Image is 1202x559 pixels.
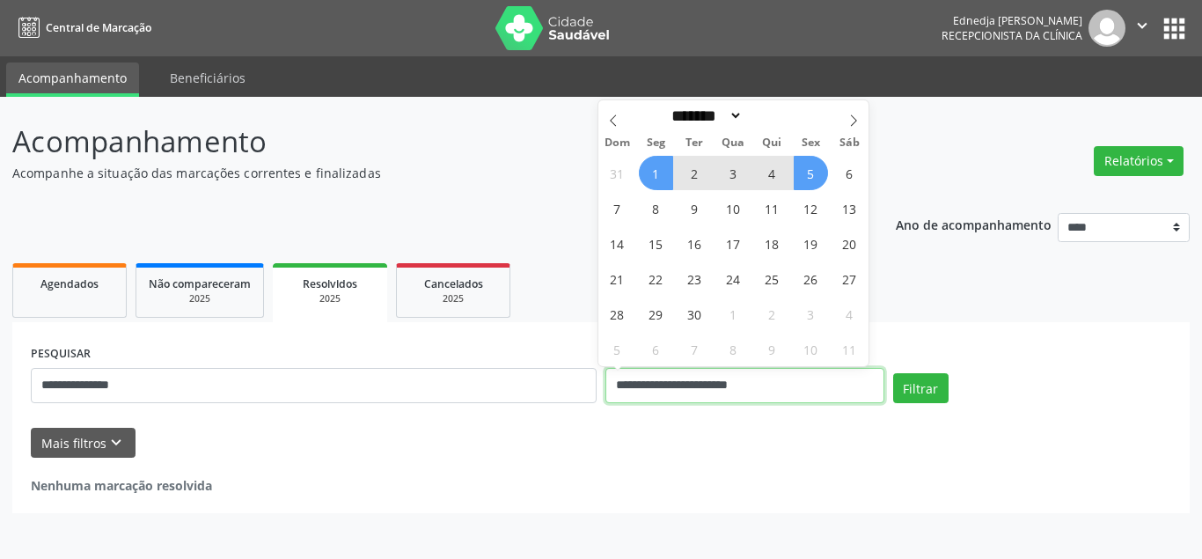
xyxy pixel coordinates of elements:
button:  [1125,10,1159,47]
strong: Nenhuma marcação resolvida [31,477,212,494]
span: Setembro 9, 2025 [678,191,712,225]
span: Outubro 2, 2025 [755,297,789,331]
span: Setembro 10, 2025 [716,191,751,225]
span: Setembro 15, 2025 [639,226,673,261]
span: Setembro 4, 2025 [755,156,789,190]
div: 2025 [409,292,497,305]
span: Outubro 3, 2025 [794,297,828,331]
span: Outubro 6, 2025 [639,332,673,366]
span: Setembro 28, 2025 [600,297,634,331]
span: Setembro 6, 2025 [832,156,867,190]
button: Filtrar [893,373,949,403]
a: Beneficiários [158,63,258,93]
i:  [1132,16,1152,35]
span: Setembro 11, 2025 [755,191,789,225]
span: Sáb [830,137,869,149]
span: Setembro 17, 2025 [716,226,751,261]
span: Setembro 7, 2025 [600,191,634,225]
a: Acompanhamento [6,63,139,97]
div: Ednedja [PERSON_NAME] [942,13,1082,28]
span: Outubro 7, 2025 [678,332,712,366]
span: Setembro 13, 2025 [832,191,867,225]
span: Setembro 30, 2025 [678,297,712,331]
button: apps [1159,13,1190,44]
span: Setembro 25, 2025 [755,261,789,296]
span: Setembro 1, 2025 [639,156,673,190]
span: Setembro 18, 2025 [755,226,789,261]
span: Outubro 9, 2025 [755,332,789,366]
p: Ano de acompanhamento [896,213,1052,235]
select: Month [666,107,744,125]
a: Central de Marcação [12,13,151,42]
span: Seg [636,137,675,149]
span: Outubro 8, 2025 [716,332,751,366]
button: Relatórios [1094,146,1184,176]
span: Setembro 12, 2025 [794,191,828,225]
span: Recepcionista da clínica [942,28,1082,43]
span: Outubro 11, 2025 [832,332,867,366]
span: Setembro 5, 2025 [794,156,828,190]
span: Setembro 20, 2025 [832,226,867,261]
span: Agosto 31, 2025 [600,156,634,190]
div: 2025 [149,292,251,305]
button: Mais filtroskeyboard_arrow_down [31,428,136,459]
span: Setembro 2, 2025 [678,156,712,190]
div: 2025 [285,292,375,305]
span: Setembro 21, 2025 [600,261,634,296]
span: Setembro 26, 2025 [794,261,828,296]
span: Ter [675,137,714,149]
span: Cancelados [424,276,483,291]
span: Qui [752,137,791,149]
span: Setembro 29, 2025 [639,297,673,331]
span: Setembro 19, 2025 [794,226,828,261]
p: Acompanhe a situação das marcações correntes e finalizadas [12,164,837,182]
span: Setembro 23, 2025 [678,261,712,296]
i: keyboard_arrow_down [106,433,126,452]
p: Acompanhamento [12,120,837,164]
img: img [1088,10,1125,47]
span: Central de Marcação [46,20,151,35]
span: Setembro 3, 2025 [716,156,751,190]
span: Outubro 5, 2025 [600,332,634,366]
span: Dom [598,137,637,149]
label: PESQUISAR [31,341,91,368]
span: Outubro 4, 2025 [832,297,867,331]
span: Setembro 16, 2025 [678,226,712,261]
span: Resolvidos [303,276,357,291]
span: Setembro 22, 2025 [639,261,673,296]
span: Qua [714,137,752,149]
span: Setembro 8, 2025 [639,191,673,225]
span: Sex [791,137,830,149]
span: Setembro 14, 2025 [600,226,634,261]
span: Setembro 24, 2025 [716,261,751,296]
span: Outubro 1, 2025 [716,297,751,331]
span: Agendados [40,276,99,291]
span: Setembro 27, 2025 [832,261,867,296]
span: Não compareceram [149,276,251,291]
span: Outubro 10, 2025 [794,332,828,366]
